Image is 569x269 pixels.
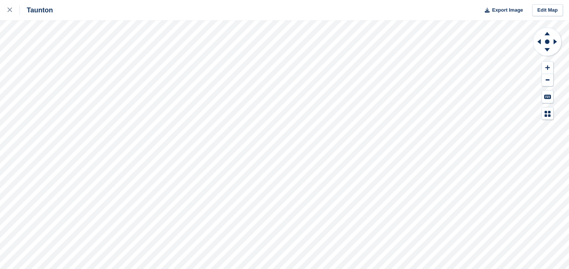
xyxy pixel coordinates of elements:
button: Export Image [480,4,523,17]
a: Edit Map [532,4,563,17]
span: Export Image [492,6,523,14]
div: Taunton [20,6,53,15]
button: Zoom In [542,62,553,74]
button: Zoom Out [542,74,553,86]
button: Map Legend [542,107,553,120]
button: Keyboard Shortcuts [542,91,553,103]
